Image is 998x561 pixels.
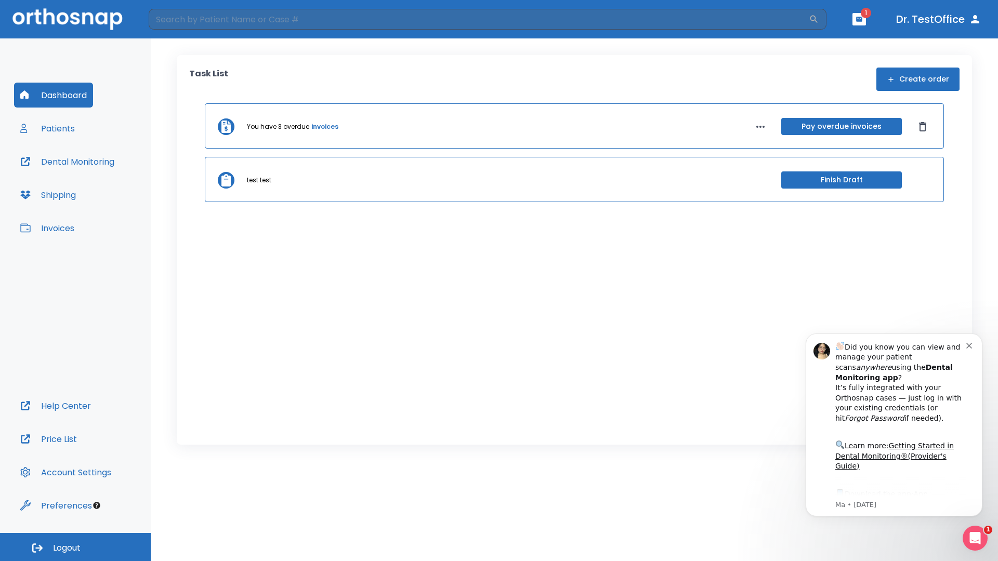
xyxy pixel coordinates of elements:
[45,172,138,191] a: App Store
[189,68,228,91] p: Task List
[14,83,93,108] button: Dashboard
[92,501,101,510] div: Tooltip anchor
[14,216,81,241] button: Invoices
[12,8,123,30] img: Orthosnap
[176,22,185,31] button: Dismiss notification
[892,10,986,29] button: Dr. TestOffice
[963,526,988,551] iframe: Intercom live chat
[876,68,960,91] button: Create order
[14,116,81,141] button: Patients
[984,526,992,534] span: 1
[914,118,931,135] button: Dismiss
[45,182,176,192] p: Message from Ma, sent 3w ago
[861,8,871,18] span: 1
[14,182,82,207] button: Shipping
[149,9,809,30] input: Search by Patient Name or Case #
[45,169,176,222] div: Download the app: | ​ Let us know if you need help getting started!
[781,118,902,135] button: Pay overdue invoices
[14,149,121,174] button: Dental Monitoring
[14,426,83,451] button: Price List
[311,122,338,131] a: invoices
[14,393,97,418] button: Help Center
[53,542,81,554] span: Logout
[247,176,271,185] p: test test
[247,122,309,131] p: You have 3 overdue
[781,171,902,189] button: Finish Draft
[790,318,998,533] iframe: Intercom notifications message
[14,493,98,518] button: Preferences
[14,460,117,485] button: Account Settings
